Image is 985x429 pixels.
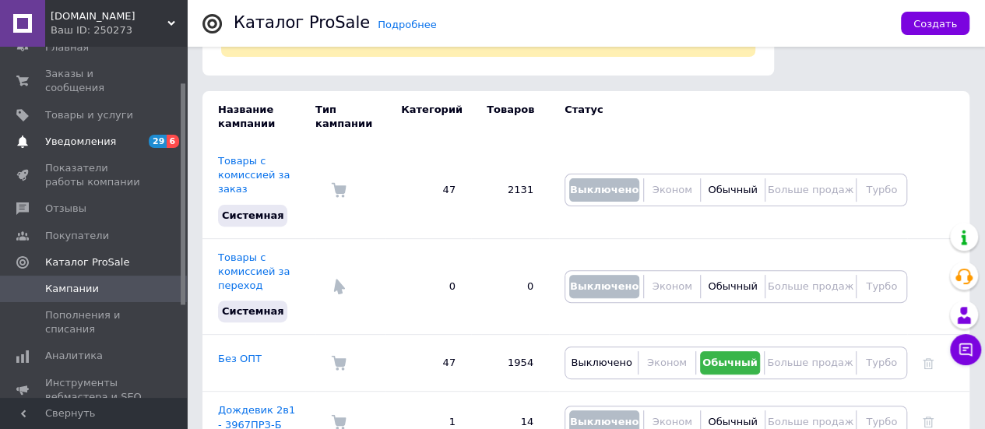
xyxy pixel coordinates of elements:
a: Подробнее [378,19,436,30]
button: Больше продаж [769,178,852,202]
span: Кампании [45,282,99,296]
img: Комиссия за заказ [331,182,347,198]
button: Выключено [569,351,634,374]
span: Турбо [866,416,897,427]
div: Каталог ProSale [234,15,370,31]
span: Системная [222,305,283,317]
button: Выключено [569,178,639,202]
span: Каталог ProSale [45,255,129,269]
span: Эконом [647,357,687,368]
span: Уведомления [45,135,116,149]
span: Больше продаж [768,184,853,195]
span: Турбо [866,357,897,368]
button: Обычный [705,178,760,202]
td: Название кампании [202,91,315,142]
td: Категорий [385,91,471,142]
span: Выключено [570,184,638,195]
button: Турбо [860,178,902,202]
button: Эконом [648,178,696,202]
img: Комиссия за заказ [331,355,347,371]
span: Больше продаж [767,357,853,368]
a: Удалить [923,357,934,368]
td: Товаров [471,91,549,142]
span: Больше продаж [768,280,853,292]
span: Обычный [702,357,758,368]
td: Статус [549,91,907,142]
span: Заказы и сообщения [45,67,144,95]
button: Обычный [705,275,760,298]
span: Больше продаж [768,416,853,427]
td: 0 [471,238,549,335]
td: 0 [385,238,471,335]
span: Покупатели [45,229,109,243]
td: 2131 [471,142,549,238]
span: Инструменты вебмастера и SEO [45,376,144,404]
div: Ваш ID: 250273 [51,23,187,37]
button: Обычный [700,351,760,374]
span: Создать [913,18,957,30]
span: Выключено [570,280,638,292]
td: 47 [385,142,471,238]
span: Обычный [708,416,757,427]
span: Турбо [866,184,897,195]
button: Больше продаж [769,351,852,374]
span: Отзывы [45,202,86,216]
a: Товары с комиссией за заказ [218,155,290,195]
span: Пополнения и списания [45,308,144,336]
button: Турбо [860,275,902,298]
span: Главная [45,40,89,55]
button: Выключено [569,275,639,298]
a: Без ОПТ [218,353,262,364]
td: 1954 [471,335,549,392]
button: Чат с покупателем [950,334,981,365]
a: Товары с комиссией за переход [218,251,290,291]
button: Эконом [648,275,696,298]
span: Товары и услуги [45,108,133,122]
span: Обычный [708,184,757,195]
td: Тип кампании [315,91,385,142]
span: Эконом [653,416,692,427]
span: 29 [149,135,167,148]
a: Удалить [923,416,934,427]
span: Ромашка.net [51,9,167,23]
button: Больше продаж [769,275,852,298]
span: Эконом [653,184,692,195]
td: 47 [385,335,471,392]
span: Показатели работы компании [45,161,144,189]
img: Комиссия за переход [331,279,347,294]
span: Системная [222,209,283,221]
span: Эконом [653,280,692,292]
button: Создать [901,12,969,35]
span: Обычный [708,280,757,292]
span: Турбо [866,280,897,292]
button: Турбо [860,351,902,374]
span: Аналитика [45,349,103,363]
button: Эконом [642,351,691,374]
span: Выключено [571,357,631,368]
span: 6 [167,135,179,148]
span: Выключено [570,416,638,427]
